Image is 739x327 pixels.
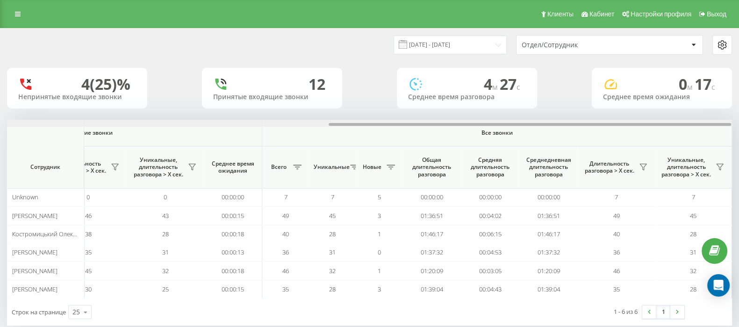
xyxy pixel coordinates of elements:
[360,163,384,171] span: Новые
[679,74,695,94] span: 0
[282,267,289,275] span: 46
[378,211,381,220] span: 3
[162,267,169,275] span: 32
[402,225,461,243] td: 01:46:17
[603,93,721,101] div: Среднее время ожидания
[204,243,262,262] td: 00:00:13
[690,211,696,220] span: 45
[378,285,381,293] span: 3
[290,129,704,137] span: Все звонки
[695,74,715,94] span: 17
[461,243,519,262] td: 00:04:53
[162,230,169,238] span: 28
[613,248,620,256] span: 36
[12,308,66,316] span: Строк на странице
[282,285,289,293] span: 35
[519,262,578,280] td: 01:20:09
[402,206,461,225] td: 01:36:51
[519,243,578,262] td: 01:37:32
[615,193,618,201] span: 7
[711,82,715,92] span: c
[707,10,726,18] span: Выход
[461,225,519,243] td: 00:06:15
[12,267,57,275] span: [PERSON_NAME]
[81,75,130,93] div: 4 (25)%
[526,156,571,178] span: Среднедневная длительность разговора
[12,248,57,256] span: [PERSON_NAME]
[85,211,92,220] span: 46
[690,267,696,275] span: 32
[547,10,574,18] span: Клиенты
[164,193,167,201] span: 0
[690,248,696,256] span: 31
[500,74,520,94] span: 27
[284,193,287,201] span: 7
[409,156,454,178] span: Общая длительность разговора
[613,211,620,220] span: 49
[402,262,461,280] td: 01:20:09
[378,267,381,275] span: 1
[690,285,696,293] span: 28
[204,206,262,225] td: 00:00:15
[707,274,730,297] div: Open Intercom Messenger
[72,307,80,317] div: 25
[378,193,381,201] span: 5
[329,211,336,220] span: 45
[211,160,255,174] span: Среднее время ожидания
[331,193,334,201] span: 7
[309,75,325,93] div: 12
[402,188,461,206] td: 00:00:00
[131,156,185,178] span: Уникальные, длительность разговора > Х сек.
[522,41,633,49] div: Отдел/Сотрудник
[402,280,461,298] td: 01:39:04
[329,285,336,293] span: 28
[517,82,520,92] span: c
[461,262,519,280] td: 00:03:05
[162,285,169,293] span: 25
[18,93,136,101] div: Непринятые входящие звонки
[378,248,381,256] span: 0
[85,267,92,275] span: 45
[204,262,262,280] td: 00:00:18
[213,93,331,101] div: Принятые входящие звонки
[408,93,526,101] div: Среднее время разговора
[589,10,614,18] span: Кабинет
[519,280,578,298] td: 01:39:04
[402,243,461,262] td: 01:37:32
[519,188,578,206] td: 00:00:00
[204,225,262,243] td: 00:00:18
[519,225,578,243] td: 01:46:17
[613,267,620,275] span: 46
[204,188,262,206] td: 00:00:00
[86,193,90,201] span: 0
[613,230,620,238] span: 40
[329,230,336,238] span: 28
[613,285,620,293] span: 35
[461,280,519,298] td: 00:04:43
[314,163,347,171] span: Уникальные
[12,230,90,238] span: Костромицький Олександр
[282,211,289,220] span: 49
[660,156,713,178] span: Уникальные, длительность разговора > Х сек.
[484,74,500,94] span: 4
[692,193,695,201] span: 7
[12,193,38,201] span: Unknown
[329,267,336,275] span: 32
[468,156,512,178] span: Средняя длительность разговора
[162,248,169,256] span: 31
[282,230,289,238] span: 40
[85,285,92,293] span: 30
[162,211,169,220] span: 43
[378,230,381,238] span: 1
[687,82,695,92] span: м
[329,248,336,256] span: 31
[85,248,92,256] span: 35
[614,307,638,316] div: 1 - 6 из 6
[15,163,76,171] span: Сотрудник
[282,248,289,256] span: 36
[85,230,92,238] span: 38
[267,163,290,171] span: Всего
[12,211,57,220] span: [PERSON_NAME]
[461,206,519,225] td: 00:04:02
[656,305,670,319] a: 1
